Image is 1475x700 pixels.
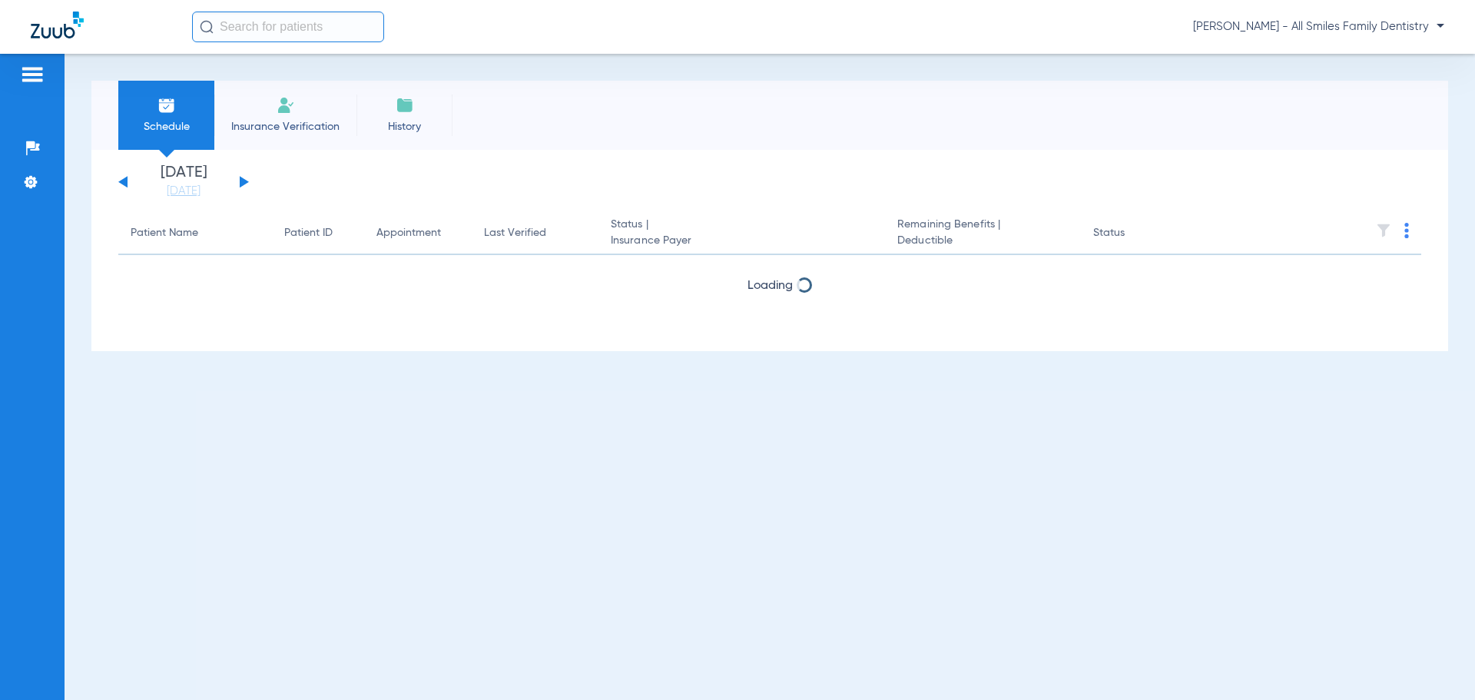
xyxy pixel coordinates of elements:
[396,96,414,114] img: History
[131,225,198,241] div: Patient Name
[611,233,873,249] span: Insurance Payer
[484,225,546,241] div: Last Verified
[138,165,230,199] li: [DATE]
[20,65,45,84] img: hamburger-icon
[31,12,84,38] img: Zuub Logo
[226,119,345,134] span: Insurance Verification
[747,320,793,333] span: Loading
[200,20,214,34] img: Search Icon
[157,96,176,114] img: Schedule
[284,225,333,241] div: Patient ID
[1081,212,1185,255] th: Status
[284,225,352,241] div: Patient ID
[1376,223,1391,238] img: filter.svg
[277,96,295,114] img: Manual Insurance Verification
[368,119,441,134] span: History
[138,184,230,199] a: [DATE]
[1404,223,1409,238] img: group-dot-blue.svg
[131,225,260,241] div: Patient Name
[130,119,203,134] span: Schedule
[598,212,885,255] th: Status |
[885,212,1080,255] th: Remaining Benefits |
[1193,19,1444,35] span: [PERSON_NAME] - All Smiles Family Dentistry
[376,225,441,241] div: Appointment
[376,225,459,241] div: Appointment
[747,280,793,292] span: Loading
[192,12,384,42] input: Search for patients
[897,233,1068,249] span: Deductible
[484,225,586,241] div: Last Verified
